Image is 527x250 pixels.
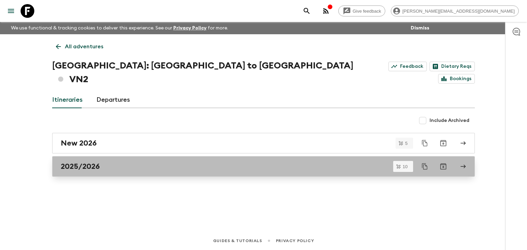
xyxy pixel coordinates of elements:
a: All adventures [52,40,107,53]
a: Departures [96,92,130,108]
a: Privacy Policy [276,237,314,245]
div: [PERSON_NAME][EMAIL_ADDRESS][DOMAIN_NAME] [391,5,519,16]
button: Archive [436,160,450,173]
span: 10 [399,164,412,169]
span: [PERSON_NAME][EMAIL_ADDRESS][DOMAIN_NAME] [399,9,518,14]
a: Give feedback [338,5,385,16]
a: Bookings [438,74,475,84]
button: Duplicate [419,160,431,173]
a: Dietary Reqs [430,62,475,71]
button: Dismiss [409,23,431,33]
button: Duplicate [419,137,431,149]
h2: 2025/2026 [61,162,100,171]
button: search adventures [300,4,314,18]
span: Give feedback [349,9,385,14]
span: 5 [401,141,412,146]
a: Privacy Policy [173,26,207,30]
a: 2025/2026 [52,156,475,177]
button: menu [4,4,18,18]
a: Feedback [388,62,427,71]
span: Include Archived [430,117,469,124]
button: Archive [436,136,450,150]
p: We use functional & tracking cookies to deliver this experience. See our for more. [8,22,231,34]
h2: New 2026 [61,139,97,148]
h1: [GEOGRAPHIC_DATA]: [GEOGRAPHIC_DATA] to [GEOGRAPHIC_DATA] VN2 [52,59,356,86]
a: Itineraries [52,92,83,108]
p: All adventures [65,42,103,51]
a: New 2026 [52,133,475,153]
a: Guides & Tutorials [213,237,262,245]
